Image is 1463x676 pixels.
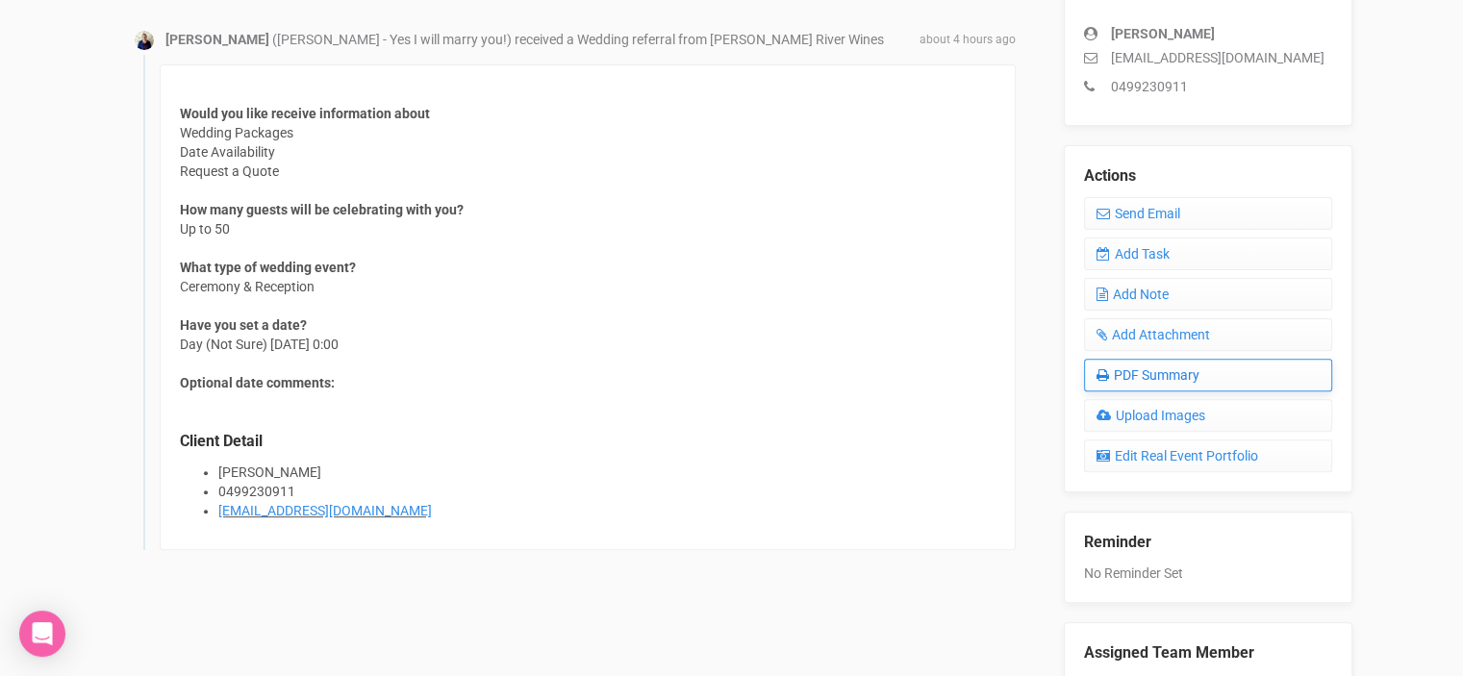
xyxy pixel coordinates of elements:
[135,31,154,50] img: open-uri20200401-4-bba0o7
[1084,238,1332,270] a: Add Task
[1084,48,1332,67] p: [EMAIL_ADDRESS][DOMAIN_NAME]
[218,503,432,518] a: [EMAIL_ADDRESS][DOMAIN_NAME]
[180,317,307,333] strong: Have you set a date?
[1111,26,1215,41] strong: [PERSON_NAME]
[180,258,356,296] span: Ceremony & Reception
[1084,399,1332,432] a: Upload Images
[218,482,996,501] li: 0499230911
[1084,642,1332,664] legend: Assigned Team Member
[1084,359,1332,391] a: PDF Summary
[180,431,996,453] legend: Client Detail
[1084,513,1332,583] div: No Reminder Set
[180,106,430,121] strong: Would you like receive information about
[1084,165,1332,188] legend: Actions
[1084,77,1332,96] p: 0499230911
[920,32,1016,48] span: about 4 hours ago
[180,260,356,275] strong: What type of wedding event?
[1084,197,1332,230] a: Send Email
[1084,318,1332,351] a: Add Attachment
[1084,439,1332,472] a: Edit Real Event Portfolio
[19,611,65,657] div: Open Intercom Messenger
[180,104,430,142] span: Wedding Packages
[160,64,1016,550] div: Date Availability Request a Quote Day (Not Sure) [DATE] 0:00
[1084,532,1332,554] legend: Reminder
[180,375,335,390] strong: Optional date comments:
[1084,278,1332,311] a: Add Note
[272,32,884,47] span: ([PERSON_NAME] - Yes I will marry you!) received a Wedding referral from [PERSON_NAME] River Wines
[180,202,464,217] strong: How many guests will be celebrating with you?
[180,200,464,238] span: Up to 50
[218,463,996,482] li: [PERSON_NAME]
[165,32,269,47] strong: [PERSON_NAME]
